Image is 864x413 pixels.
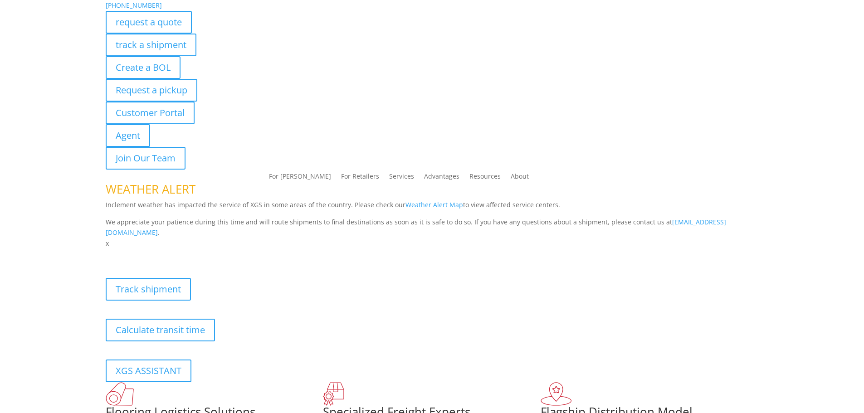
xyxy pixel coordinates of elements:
a: Agent [106,124,150,147]
p: Inclement weather has impacted the service of XGS in some areas of the country. Please check our ... [106,199,759,217]
span: WEATHER ALERT [106,181,195,197]
b: Visibility, transparency, and control for your entire supply chain. [106,250,308,259]
a: Customer Portal [106,102,195,124]
a: Resources [469,173,501,183]
p: x [106,238,759,249]
a: Advantages [424,173,459,183]
a: About [511,173,529,183]
img: xgs-icon-flagship-distribution-model-red [541,382,572,406]
a: Join Our Team [106,147,185,170]
a: Track shipment [106,278,191,301]
a: Create a BOL [106,56,181,79]
a: track a shipment [106,34,196,56]
img: xgs-icon-focused-on-flooring-red [323,382,344,406]
a: Weather Alert Map [405,200,463,209]
a: For [PERSON_NAME] [269,173,331,183]
a: Request a pickup [106,79,197,102]
img: xgs-icon-total-supply-chain-intelligence-red [106,382,134,406]
a: [PHONE_NUMBER] [106,1,162,10]
a: Services [389,173,414,183]
a: XGS ASSISTANT [106,360,191,382]
a: For Retailers [341,173,379,183]
p: We appreciate your patience during this time and will route shipments to final destinations as so... [106,217,759,238]
a: request a quote [106,11,192,34]
a: Calculate transit time [106,319,215,341]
